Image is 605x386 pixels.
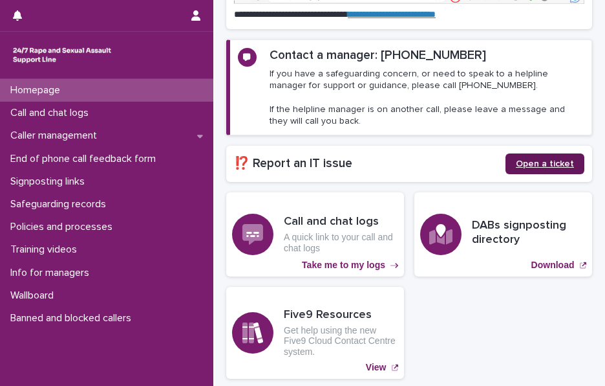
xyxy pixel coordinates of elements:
[302,260,385,271] p: Take me to my logs
[234,156,505,171] h2: ⁉️ Report an IT issue
[226,192,404,277] a: Take me to my logs
[516,159,574,168] span: Open a ticket
[472,219,586,247] h3: DABs signposting directory
[5,244,87,256] p: Training videos
[270,48,486,63] h2: Contact a manager: [PHONE_NUMBER]
[5,267,100,279] p: Info for managers
[366,362,387,373] p: View
[284,308,398,323] h3: Five9 Resources
[5,176,95,188] p: Signposting links
[5,130,107,142] p: Caller management
[10,42,114,68] img: rhQMoQhaT3yELyF149Cw
[284,215,398,229] h3: Call and chat logs
[5,153,166,165] p: End of phone call feedback form
[284,232,398,254] p: A quick link to your call and chat logs
[270,68,584,127] p: If you have a safeguarding concern, or need to speak to a helpline manager for support or guidanc...
[5,198,116,210] p: Safeguarding records
[284,325,398,358] p: Get help using the new Five9 Cloud Contact Centre system.
[5,312,142,324] p: Banned and blocked callers
[5,107,99,119] p: Call and chat logs
[5,84,70,96] p: Homepage
[226,287,404,379] a: View
[5,221,123,233] p: Policies and processes
[414,192,592,277] a: Download
[5,289,64,302] p: Wallboard
[505,153,584,174] a: Open a ticket
[531,260,575,271] p: Download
